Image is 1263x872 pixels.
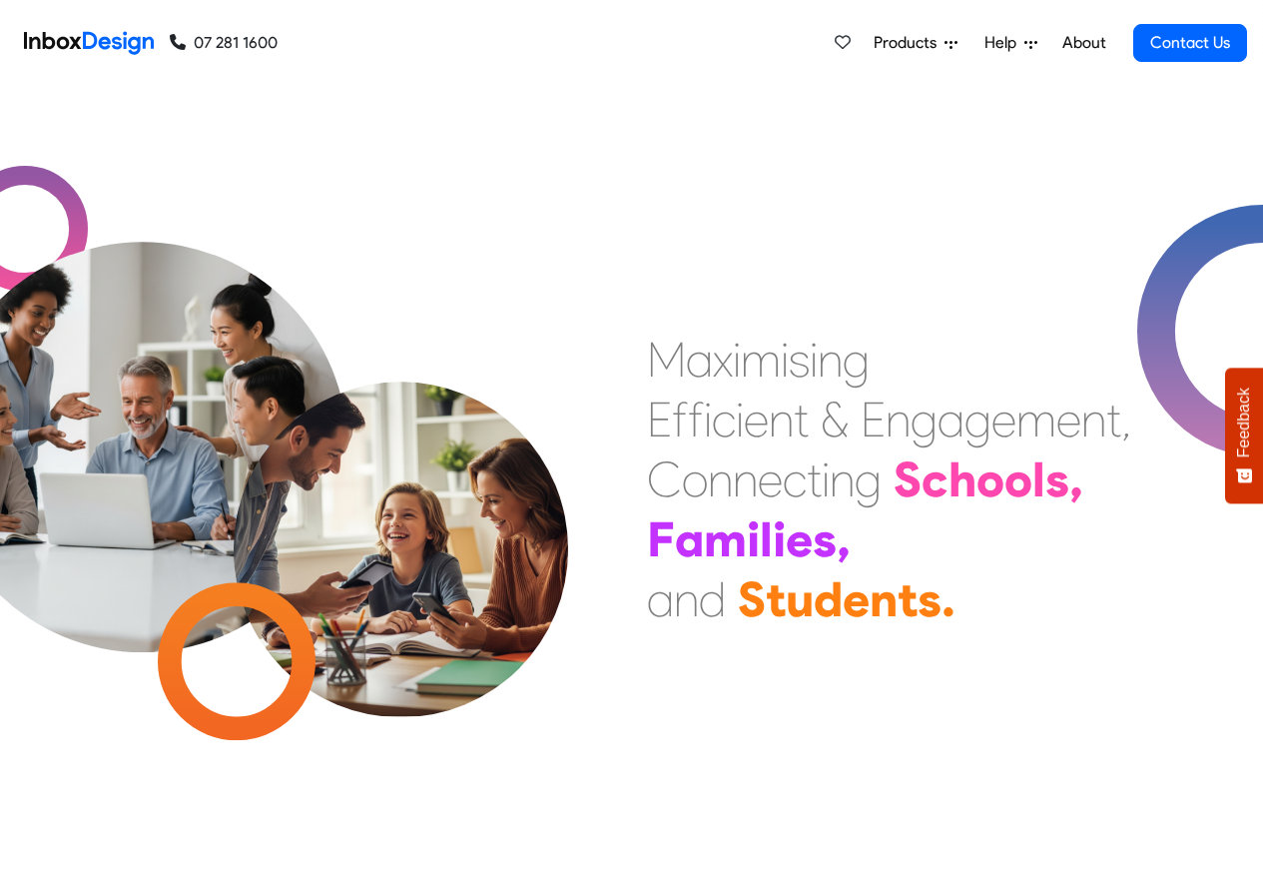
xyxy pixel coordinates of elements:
div: M [647,330,686,390]
span: Help [984,31,1024,55]
span: Products [874,31,945,55]
div: n [708,449,733,509]
div: t [898,569,918,629]
div: E [861,390,886,449]
div: s [789,330,810,390]
div: g [911,390,938,449]
div: e [991,390,1016,449]
div: a [938,390,964,449]
button: Feedback - Show survey [1225,368,1263,503]
div: s [918,569,942,629]
div: e [744,390,769,449]
div: i [733,330,741,390]
div: n [886,390,911,449]
div: o [682,449,708,509]
div: t [766,569,786,629]
div: t [1106,390,1121,449]
a: Help [976,23,1045,63]
div: c [712,390,736,449]
div: a [675,509,704,569]
div: m [1016,390,1056,449]
div: a [686,330,713,390]
div: o [976,449,1004,509]
div: u [786,569,814,629]
div: F [647,509,675,569]
div: i [773,509,786,569]
div: d [814,569,843,629]
div: S [894,449,922,509]
div: f [688,390,704,449]
div: n [830,449,855,509]
div: m [741,330,781,390]
div: c [783,449,807,509]
div: n [1081,390,1106,449]
div: a [647,569,674,629]
div: e [843,569,870,629]
div: g [843,330,870,390]
div: i [747,509,760,569]
a: Products [866,23,965,63]
div: g [855,449,882,509]
div: x [713,330,733,390]
div: h [948,449,976,509]
a: About [1056,23,1111,63]
div: e [786,509,813,569]
div: S [738,569,766,629]
div: t [794,390,809,449]
span: Feedback [1235,388,1253,457]
div: i [736,390,744,449]
div: n [733,449,758,509]
a: Contact Us [1133,24,1247,62]
div: e [758,449,783,509]
div: d [699,569,726,629]
div: g [964,390,991,449]
div: i [810,330,818,390]
div: & [821,390,849,449]
div: i [781,330,789,390]
div: i [822,449,830,509]
div: c [922,449,948,509]
img: parents_with_child.png [192,299,610,717]
div: f [672,390,688,449]
div: . [942,569,955,629]
div: n [674,569,699,629]
div: n [870,569,898,629]
div: n [769,390,794,449]
div: e [1056,390,1081,449]
div: s [1045,449,1069,509]
div: , [837,509,851,569]
div: l [1032,449,1045,509]
a: 07 281 1600 [170,31,278,55]
div: , [1121,390,1131,449]
div: l [760,509,773,569]
div: t [807,449,822,509]
div: i [704,390,712,449]
div: E [647,390,672,449]
div: s [813,509,837,569]
div: C [647,449,682,509]
div: m [704,509,747,569]
div: Maximising Efficient & Engagement, Connecting Schools, Families, and Students. [647,330,1131,629]
div: o [1004,449,1032,509]
div: n [818,330,843,390]
div: , [1069,449,1083,509]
